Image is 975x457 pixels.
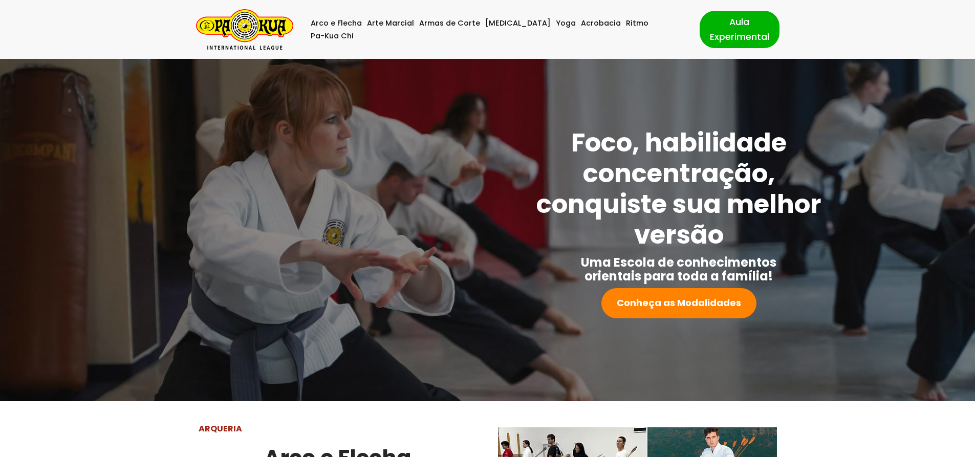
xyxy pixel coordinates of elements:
[485,17,551,30] a: [MEDICAL_DATA]
[617,296,741,309] strong: Conheça as Modalidades
[536,124,821,253] strong: Foco, habilidade concentração, conquiste sua melhor versão
[311,30,354,42] a: Pa-Kua Chi
[196,9,293,50] a: Pa-Kua Brasil Uma Escola de conhecimentos orientais para toda a família. Foco, habilidade concent...
[581,17,621,30] a: Acrobacia
[419,17,480,30] a: Armas de Corte
[199,423,242,434] strong: ARQUERIA
[556,17,576,30] a: Yoga
[626,17,648,30] a: Ritmo
[367,17,414,30] a: Arte Marcial
[601,288,756,318] a: Conheça as Modalidades
[309,17,684,42] div: Menu primário
[311,17,362,30] a: Arco e Flecha
[581,254,776,285] strong: Uma Escola de conhecimentos orientais para toda a família!
[700,11,779,48] a: Aula Experimental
